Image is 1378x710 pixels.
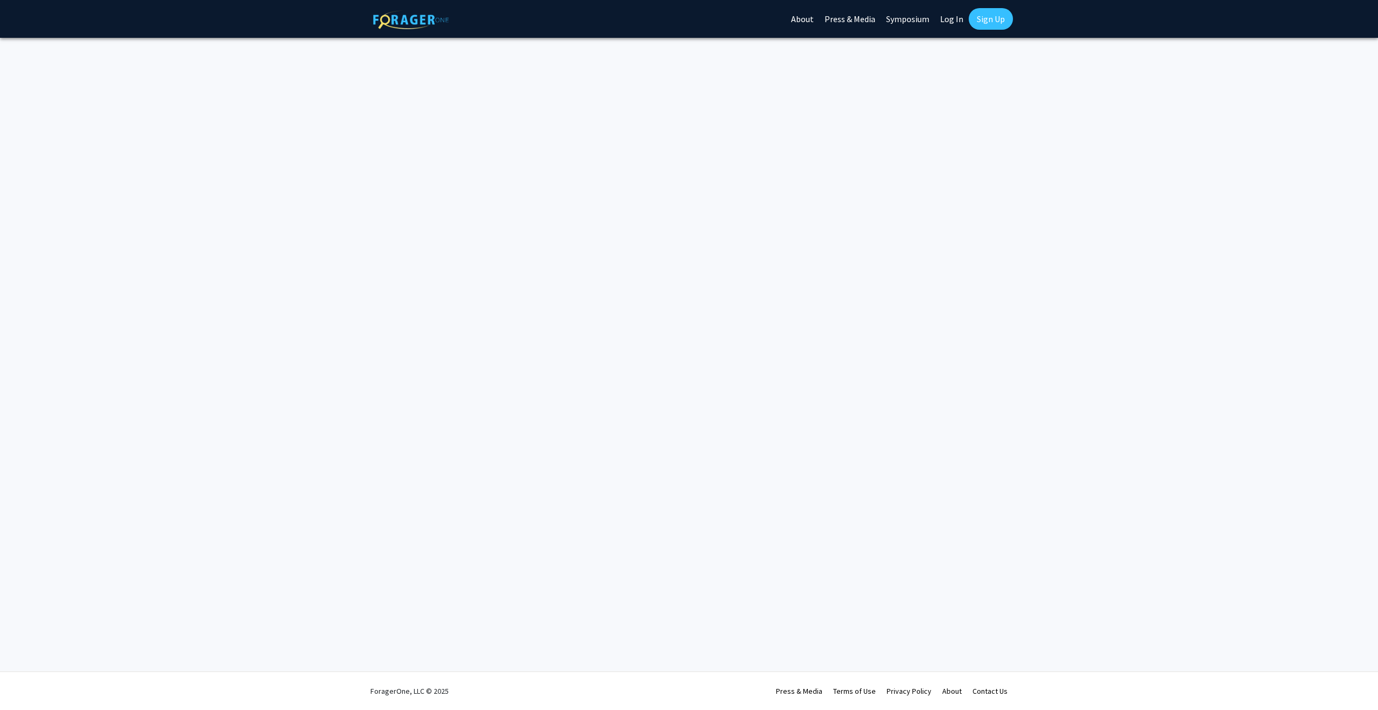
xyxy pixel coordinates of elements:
[887,686,931,696] a: Privacy Policy
[833,686,876,696] a: Terms of Use
[776,686,822,696] a: Press & Media
[373,10,449,29] img: ForagerOne Logo
[370,672,449,710] div: ForagerOne, LLC © 2025
[972,686,1008,696] a: Contact Us
[969,8,1013,30] a: Sign Up
[942,686,962,696] a: About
